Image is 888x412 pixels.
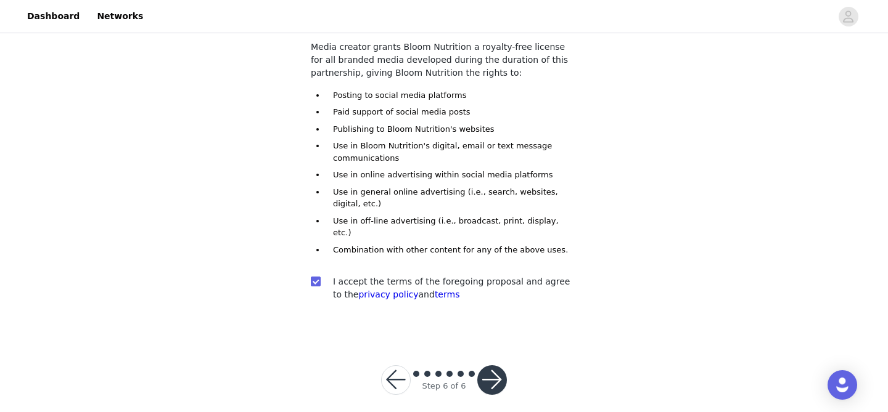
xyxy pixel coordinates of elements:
[326,140,577,164] li: Use in Bloom Nutrition's digital, email or text message communications
[358,289,418,299] a: privacy policy
[828,370,857,400] div: Open Intercom Messenger
[20,2,87,30] a: Dashboard
[326,215,577,239] li: Use in off-line advertising (i.e., broadcast, print, display, etc.)
[422,380,466,392] div: Step 6 of 6
[842,7,854,26] div: avatar
[333,277,570,299] span: I accept the terms of the foregoing proposal and agree to the and
[311,41,577,79] p: Media creator grants Bloom Nutrition a royalty-free license for all branded media developed durin...
[326,106,577,118] li: Paid support of social media posts
[326,123,577,135] li: Publishing to Bloom Nutrition's websites
[326,169,577,181] li: Use in online advertising within social media platforms
[89,2,150,30] a: Networks
[435,289,460,299] a: terms
[326,186,577,210] li: Use in general online advertising (i.e., search, websites, digital, etc.)
[326,244,577,256] li: Combination with other content for any of the above uses.
[326,89,577,102] li: Posting to social media platforms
